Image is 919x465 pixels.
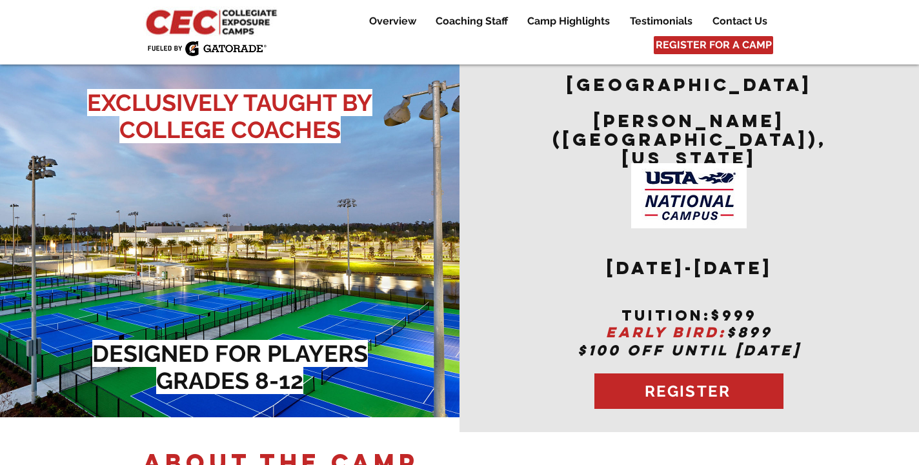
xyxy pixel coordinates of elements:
span: ([GEOGRAPHIC_DATA]), [US_STATE] [552,128,827,169]
span: [PERSON_NAME] [594,110,785,132]
a: REGISTER FOR A CAMP [654,36,773,54]
span: REGISTER FOR A CAMP [656,38,772,52]
span: [DATE]-[DATE] [607,257,773,279]
a: Overview [359,14,425,29]
img: CEC Logo Primary_edited.jpg [143,6,283,36]
span: EARLY BIRD: [606,323,727,341]
p: Camp Highlights [521,14,616,29]
a: REGISTER [594,373,783,409]
span: REGISTER [645,382,731,401]
span: DESIGNED FOR PLAYERS [92,340,368,367]
img: Fueled by Gatorade.png [147,41,267,56]
p: Overview [363,14,423,29]
span: $100 OFF UNTIL [DATE] [578,341,801,359]
span: GRADES 8-12 [156,367,303,394]
p: Testimonials [623,14,699,29]
a: Coaching Staff [426,14,517,29]
img: USTA Campus image_edited.jpg [631,163,747,228]
span: tuition:$999 [621,306,757,324]
p: Coaching Staff [429,14,514,29]
span: $899 [727,323,773,341]
nav: Site [350,14,776,29]
p: Contact Us [706,14,774,29]
a: Camp Highlights [518,14,620,29]
a: Contact Us [703,14,776,29]
a: Testimonials [620,14,702,29]
span: [GEOGRAPHIC_DATA] [567,74,812,95]
span: EXCLUSIVELY TAUGHT BY COLLEGE COACHES [87,89,372,143]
